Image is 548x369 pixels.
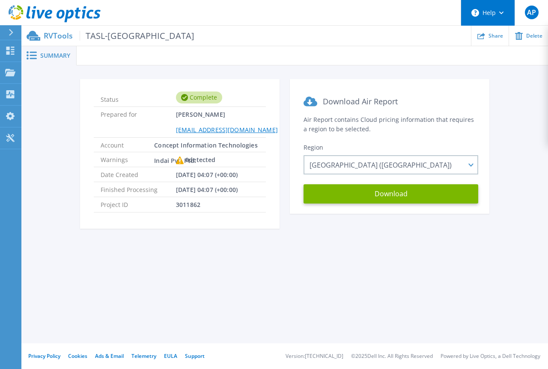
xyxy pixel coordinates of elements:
a: Ads & Email [95,352,124,360]
span: Prepared for [101,107,176,137]
a: [EMAIL_ADDRESS][DOMAIN_NAME] [176,126,278,134]
a: Telemetry [131,352,156,360]
span: [DATE] 04:07 (+00:00) [176,167,238,182]
a: Privacy Policy [28,352,60,360]
a: EULA [164,352,177,360]
span: Concept Information Technologies Indai Pvt. Ptd. [154,138,259,152]
span: Account [101,138,154,152]
span: AP [527,9,536,16]
a: Support [185,352,205,360]
li: © 2025 Dell Inc. All Rights Reserved [351,354,433,359]
span: Warnings [101,152,176,167]
div: 0 detected [176,152,215,168]
li: Version: [TECHNICAL_ID] [286,354,343,359]
button: Download [304,184,478,204]
span: Status [101,92,176,103]
span: Download Air Report [323,96,398,106]
span: Share [488,33,503,38]
span: Delete [526,33,542,38]
span: [PERSON_NAME] [176,107,278,137]
span: Region [304,143,323,151]
span: Finished Processing [101,182,176,197]
span: [DATE] 04:07 (+00:00) [176,182,238,197]
div: Complete [176,92,222,103]
span: Summary [40,53,70,59]
li: Powered by Live Optics, a Dell Technology [441,354,540,359]
span: TASL-[GEOGRAPHIC_DATA] [80,31,194,41]
a: Cookies [68,352,87,360]
p: RVTools [44,31,194,41]
span: Date Created [101,167,176,182]
span: 3011862 [176,197,200,212]
span: Air Report contains Cloud pricing information that requires a region to be selected. [304,115,474,133]
div: [GEOGRAPHIC_DATA] ([GEOGRAPHIC_DATA]) [304,155,478,174]
span: Project ID [101,197,176,212]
